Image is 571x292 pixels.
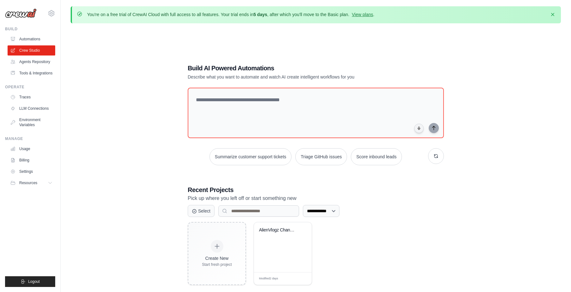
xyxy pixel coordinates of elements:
[295,148,347,165] button: Triage GitHub issues
[202,262,232,267] div: Start fresh project
[297,276,302,281] span: Edit
[8,178,55,188] button: Resources
[8,144,55,154] a: Usage
[8,103,55,114] a: LLM Connections
[8,155,55,165] a: Billing
[5,26,55,32] div: Build
[87,11,374,18] p: You're on a free trial of CrewAI Cloud with full access to all features. Your trial ends in , aft...
[5,85,55,90] div: Operate
[253,12,267,17] strong: 5 days
[414,124,424,133] button: Click to speak your automation idea
[259,277,278,281] span: Modified 2 days
[8,45,55,55] a: Crew Studio
[5,276,55,287] button: Logout
[5,136,55,141] div: Manage
[8,34,55,44] a: Automations
[188,185,444,194] h3: Recent Projects
[188,64,400,73] h1: Build AI Powered Automations
[351,148,402,165] button: Score inbound leads
[8,92,55,102] a: Traces
[352,12,373,17] a: View plans
[259,227,297,233] div: AlienVlogz Channel Analysis
[19,180,37,185] span: Resources
[8,57,55,67] a: Agents Repository
[8,166,55,177] a: Settings
[8,115,55,130] a: Environment Variables
[8,68,55,78] a: Tools & Integrations
[202,255,232,261] div: Create New
[188,74,400,80] p: Describe what you want to automate and watch AI create intelligent workflows for you
[188,194,444,202] p: Pick up where you left off or start something new
[428,148,444,164] button: Get new suggestions
[188,205,215,217] button: Select
[28,279,40,284] span: Logout
[5,9,37,18] img: Logo
[209,148,291,165] button: Summarize customer support tickets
